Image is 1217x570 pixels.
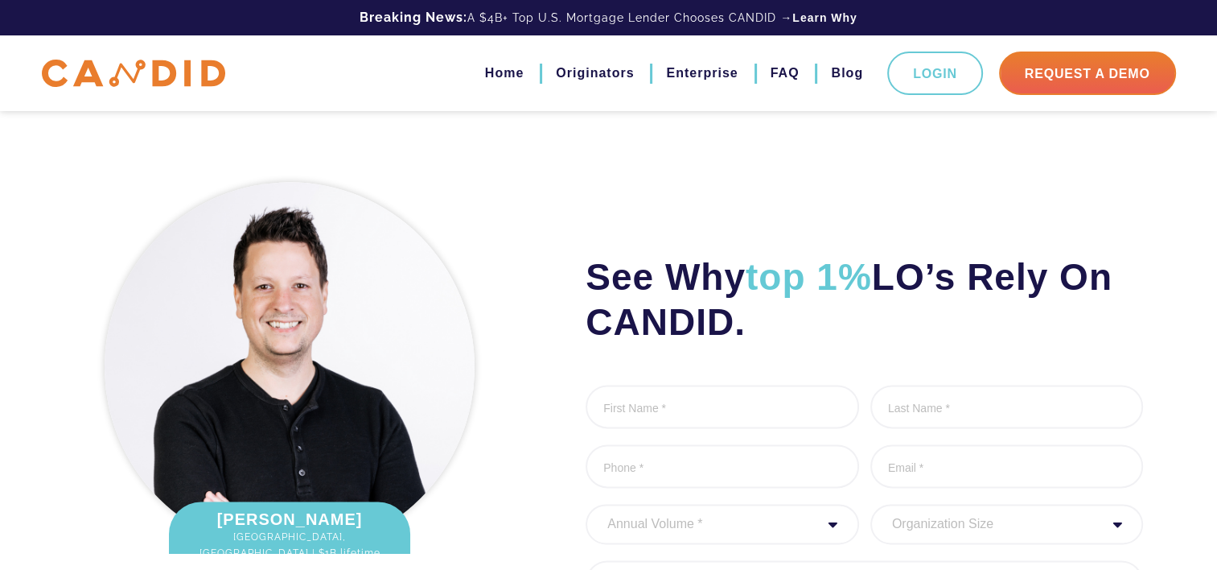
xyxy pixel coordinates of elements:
b: Breaking News: [360,10,467,25]
a: Request A Demo [999,52,1176,95]
span: top 1% [746,256,872,298]
a: Home [485,60,524,87]
a: Blog [831,60,863,87]
a: Login [887,52,983,95]
a: FAQ [771,60,800,87]
a: Enterprise [666,60,738,87]
img: CANDID APP [42,60,225,88]
input: Last Name * [870,385,1144,428]
input: Email * [870,444,1144,488]
a: Originators [556,60,634,87]
a: Learn Why [792,10,857,26]
h2: See Why LO’s Rely On CANDID. [586,254,1143,345]
input: Phone * [586,444,859,488]
input: First Name * [586,385,859,428]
